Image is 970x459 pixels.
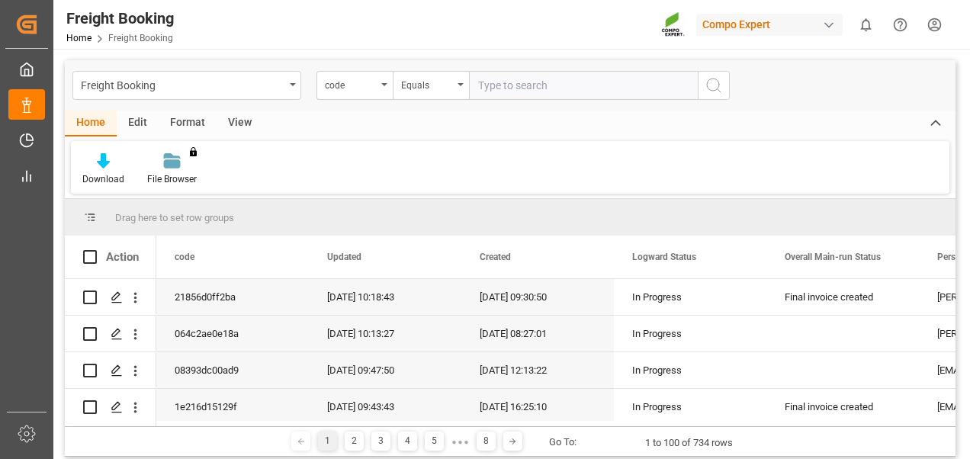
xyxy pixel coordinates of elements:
[309,352,461,388] div: [DATE] 09:47:50
[461,279,614,315] div: [DATE] 09:30:50
[72,71,301,100] button: open menu
[632,316,748,351] div: In Progress
[106,250,139,264] div: Action
[645,435,733,451] div: 1 to 100 of 734 rows
[65,111,117,136] div: Home
[309,279,461,315] div: [DATE] 10:18:43
[327,252,361,262] span: Updated
[480,252,511,262] span: Created
[785,252,881,262] span: Overall Main-run Status
[117,111,159,136] div: Edit
[156,279,309,315] div: 21856d0ff2ba
[156,389,309,425] div: 1e216d15129f
[115,212,234,223] span: Drag here to set row groups
[65,279,156,316] div: Press SPACE to select this row.
[66,33,92,43] a: Home
[398,432,417,451] div: 4
[393,71,469,100] button: open menu
[316,71,393,100] button: open menu
[371,432,390,451] div: 3
[698,71,730,100] button: search button
[461,389,614,425] div: [DATE] 16:25:10
[461,352,614,388] div: [DATE] 12:13:22
[785,280,901,315] div: Final invoice created
[632,280,748,315] div: In Progress
[175,252,194,262] span: code
[156,352,309,388] div: 08393dc00ad9
[66,7,174,30] div: Freight Booking
[65,389,156,425] div: Press SPACE to select this row.
[401,75,453,92] div: Equals
[883,8,917,42] button: Help Center
[345,432,364,451] div: 2
[632,252,696,262] span: Logward Status
[696,14,843,36] div: Compo Expert
[632,390,748,425] div: In Progress
[81,75,284,94] div: Freight Booking
[309,316,461,351] div: [DATE] 10:13:27
[82,172,124,186] div: Download
[217,111,263,136] div: View
[469,71,698,100] input: Type to search
[632,353,748,388] div: In Progress
[451,436,468,448] div: ● ● ●
[549,435,577,450] div: Go To:
[661,11,686,38] img: Screenshot%202023-09-29%20at%2010.02.21.png_1712312052.png
[696,10,849,39] button: Compo Expert
[477,432,496,451] div: 8
[156,316,309,351] div: 064c2ae0e18a
[849,8,883,42] button: show 0 new notifications
[325,75,377,92] div: code
[159,111,217,136] div: Format
[309,389,461,425] div: [DATE] 09:43:43
[318,432,337,451] div: 1
[65,352,156,389] div: Press SPACE to select this row.
[65,316,156,352] div: Press SPACE to select this row.
[785,390,901,425] div: Final invoice created
[425,432,444,451] div: 5
[461,316,614,351] div: [DATE] 08:27:01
